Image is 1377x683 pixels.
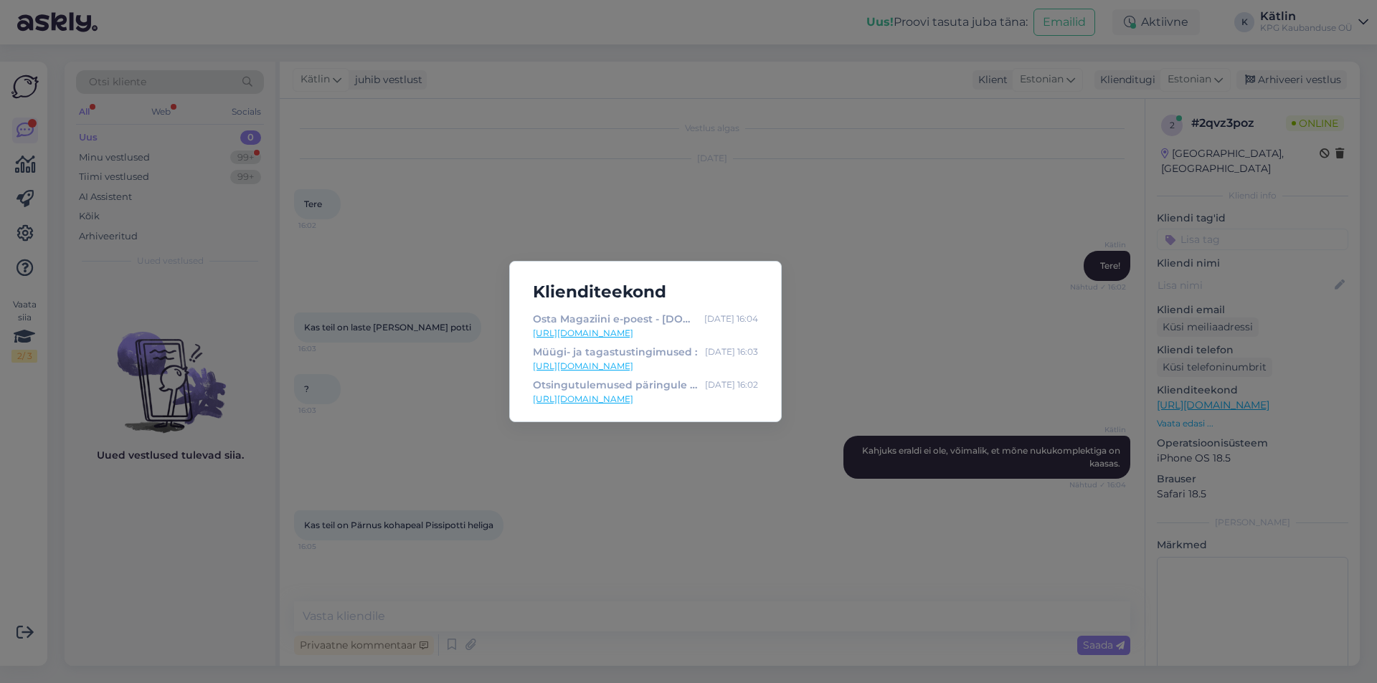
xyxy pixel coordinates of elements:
h5: Klienditeekond [521,279,770,305]
a: [URL][DOMAIN_NAME] [533,327,758,340]
div: Müügi- ja tagastustingimused : [533,344,697,360]
div: [DATE] 16:04 [704,311,758,327]
div: [DATE] 16:02 [705,377,758,393]
div: Osta Magaziini e-poest - [DOMAIN_NAME] - E-pood : [533,311,699,327]
a: [URL][DOMAIN_NAME] [533,360,758,373]
div: Otsingutulemused päringule “Lastepott” : [533,377,699,393]
a: [URL][DOMAIN_NAME] [533,393,758,406]
div: [DATE] 16:03 [705,344,758,360]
